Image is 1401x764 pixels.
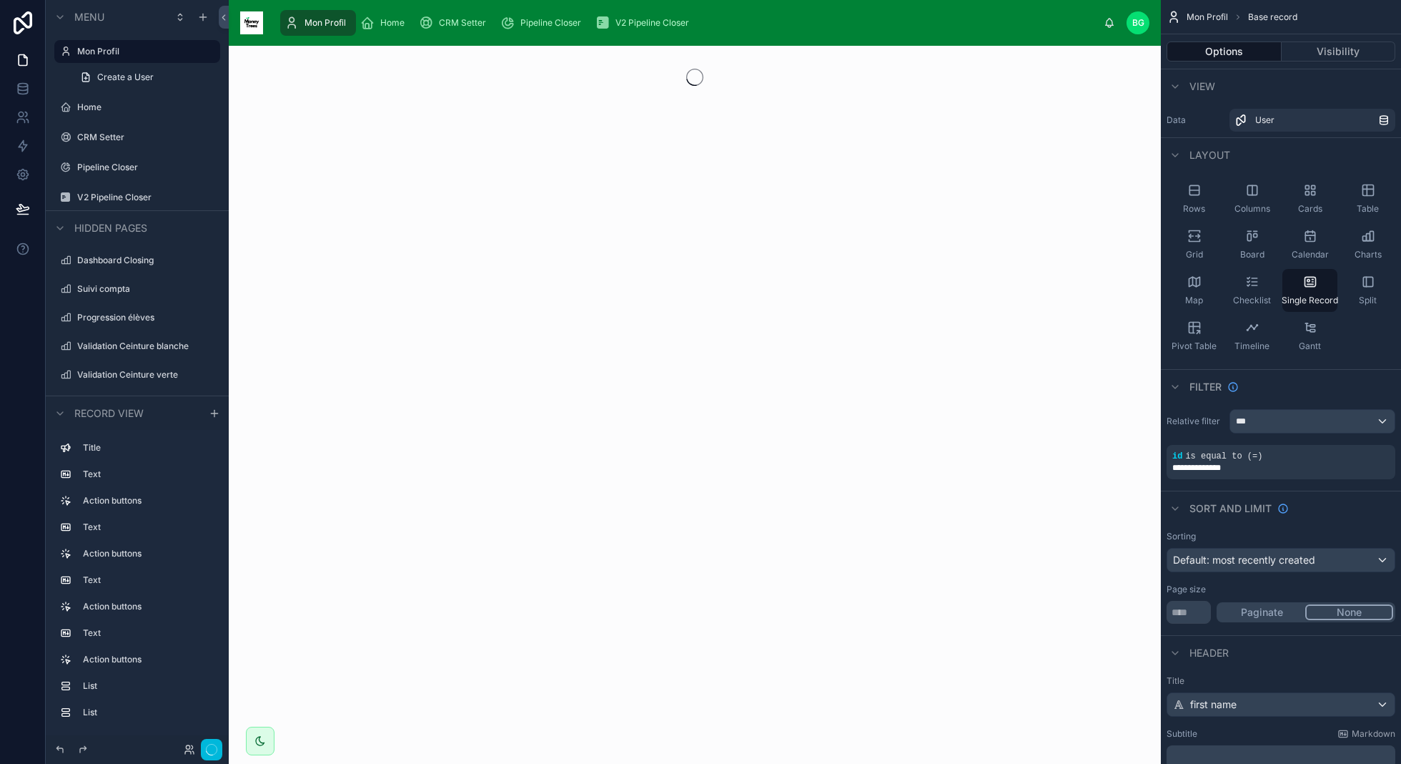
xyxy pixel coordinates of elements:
button: Pivot Table [1167,315,1222,358]
label: Data [1167,114,1224,126]
span: View [1189,79,1215,94]
label: Progression élèves [77,312,212,323]
label: Title [1167,675,1395,687]
span: Create a User [97,72,154,83]
span: Table [1357,203,1379,215]
label: Text [83,574,209,586]
button: Visibility [1282,41,1396,62]
a: Markdown [1337,728,1395,740]
label: Suivi compta [77,283,212,295]
button: Paginate [1219,604,1305,620]
button: Columns [1224,177,1279,220]
a: Create a User [71,66,220,89]
button: Options [1167,41,1282,62]
a: CRM Setter [415,10,496,36]
button: Gantt [1282,315,1337,358]
span: Layout [1189,148,1230,162]
span: Hidden pages [74,221,147,235]
label: V2 Pipeline Closer [77,192,212,203]
span: CRM Setter [439,17,486,29]
span: BG [1132,17,1144,29]
span: Calendar [1292,249,1329,260]
img: App logo [240,11,263,34]
span: Record view [74,406,144,420]
label: Action buttons [83,654,209,665]
span: Mon Profil [305,17,346,29]
span: Pipeline Closer [520,17,581,29]
button: Board [1224,223,1279,266]
label: Sorting [1167,531,1196,542]
span: is equal to (=) [1185,451,1262,461]
label: Subtitle [1167,728,1197,740]
span: Base record [1248,11,1297,23]
button: None [1305,604,1393,620]
button: Default: most recently created [1167,548,1395,572]
a: Home [356,10,415,36]
span: Timeline [1234,341,1269,352]
button: Checklist [1224,269,1279,312]
label: Home [77,102,212,113]
label: Validation Ceinture blanche [77,341,212,352]
span: Menu [74,10,104,24]
label: Mon Profil [77,46,212,57]
a: User [1229,109,1395,132]
label: Validation Ceinture verte [77,369,212,381]
button: Rows [1167,177,1222,220]
label: Action buttons [83,548,209,559]
span: Cards [1298,203,1322,215]
label: Text [83,521,209,533]
span: Columns [1234,203,1270,215]
span: User [1255,114,1274,126]
div: scrollable content [274,7,1104,39]
label: Title [83,442,209,454]
span: Split [1359,295,1377,306]
span: Default: most recently created [1173,554,1315,566]
label: Action buttons [83,495,209,506]
span: Gantt [1299,341,1321,352]
button: Cards [1282,177,1337,220]
button: Single Record [1282,269,1337,312]
span: Board [1240,249,1264,260]
label: Action buttons [83,601,209,612]
label: Text [83,627,209,639]
span: Charts [1355,249,1382,260]
label: List [83,680,209,692]
a: Mon Profil [280,10,356,36]
button: Timeline [1224,315,1279,358]
span: Map [1185,295,1203,306]
span: Mon Profil [1187,11,1228,23]
span: Pivot Table [1172,341,1217,352]
label: List [83,707,209,718]
span: Rows [1183,203,1205,215]
label: Dashboard Closing [77,255,212,266]
a: V2 Pipeline Closer [591,10,699,36]
span: Checklist [1233,295,1271,306]
button: Grid [1167,223,1222,266]
a: Pipeline Closer [496,10,591,36]
label: Text [83,469,209,480]
button: Calendar [1282,223,1337,266]
label: Relative filter [1167,416,1224,427]
span: Markdown [1352,728,1395,740]
label: Pipeline Closer [77,162,212,173]
button: Charts [1340,223,1395,266]
button: Split [1340,269,1395,312]
span: Home [380,17,405,29]
span: Single Record [1282,295,1338,306]
label: Page size [1167,584,1206,595]
span: id [1172,451,1182,461]
span: Grid [1186,249,1203,260]
span: Header [1189,646,1229,660]
span: Sort And Limit [1189,501,1272,516]
label: CRM Setter [77,132,212,143]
